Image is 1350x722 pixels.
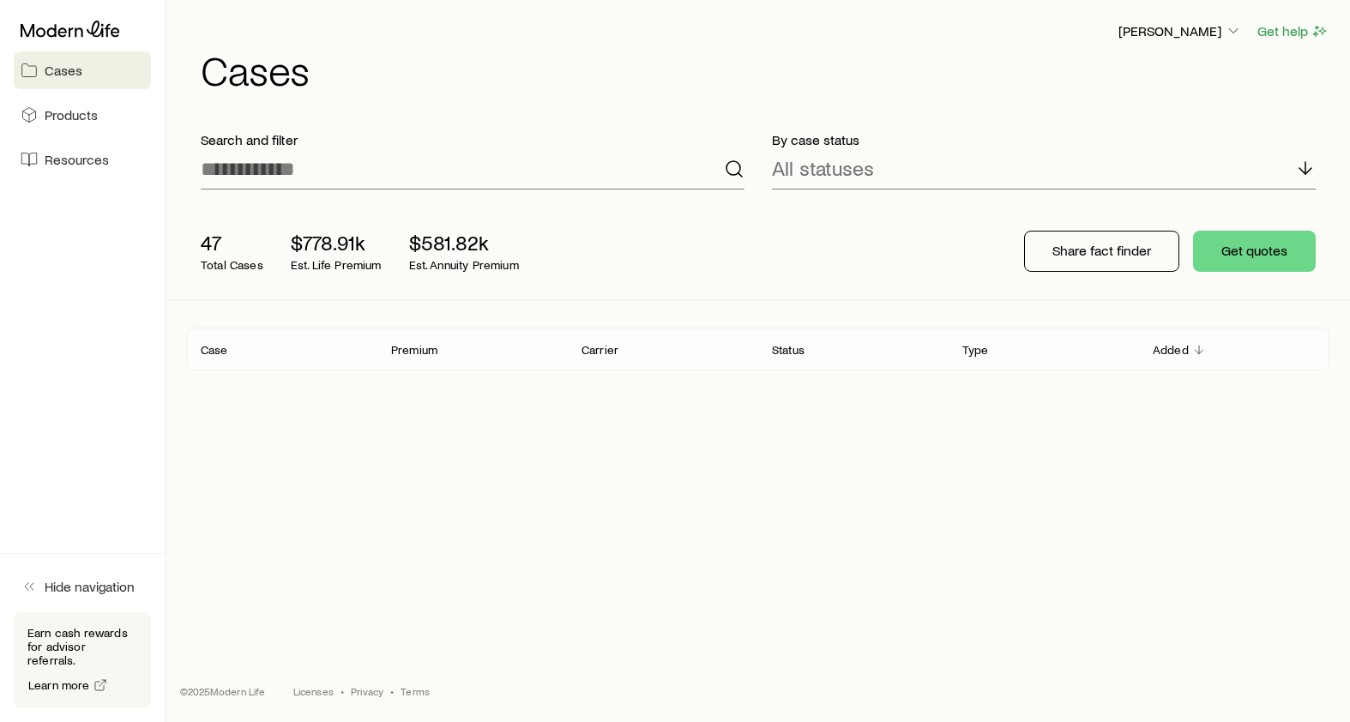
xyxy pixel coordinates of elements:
p: Earn cash rewards for advisor referrals. [27,626,137,667]
p: Premium [391,343,437,357]
p: By case status [772,131,1316,148]
p: 47 [201,231,263,255]
a: Licenses [293,684,334,698]
p: [PERSON_NAME] [1118,22,1242,39]
button: [PERSON_NAME] [1118,21,1243,42]
span: • [390,684,394,698]
a: Products [14,96,151,134]
p: Search and filter [201,131,744,148]
p: © 2025 Modern Life [180,684,266,698]
p: Share fact finder [1052,242,1151,259]
a: Resources [14,141,151,178]
div: Client cases [187,328,1329,370]
span: Resources [45,151,109,168]
p: Est. Life Premium [291,258,382,272]
p: Type [962,343,989,357]
button: Get quotes [1193,231,1316,272]
span: Hide navigation [45,578,135,595]
button: Hide navigation [14,568,151,605]
button: Get help [1257,21,1329,41]
a: Privacy [351,684,383,698]
p: Status [772,343,805,357]
p: Carrier [582,343,618,357]
p: Est. Annuity Premium [409,258,519,272]
p: Added [1153,343,1189,357]
span: Products [45,106,98,123]
p: $778.91k [291,231,382,255]
div: Earn cash rewards for advisor referrals.Learn more [14,612,151,708]
p: Case [201,343,228,357]
button: Share fact finder [1024,231,1179,272]
h1: Cases [201,49,1329,90]
span: • [341,684,344,698]
span: Cases [45,62,82,79]
a: Cases [14,51,151,89]
p: Total Cases [201,258,263,272]
p: All statuses [772,156,874,180]
a: Terms [401,684,430,698]
span: Learn more [28,679,90,691]
p: $581.82k [409,231,519,255]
